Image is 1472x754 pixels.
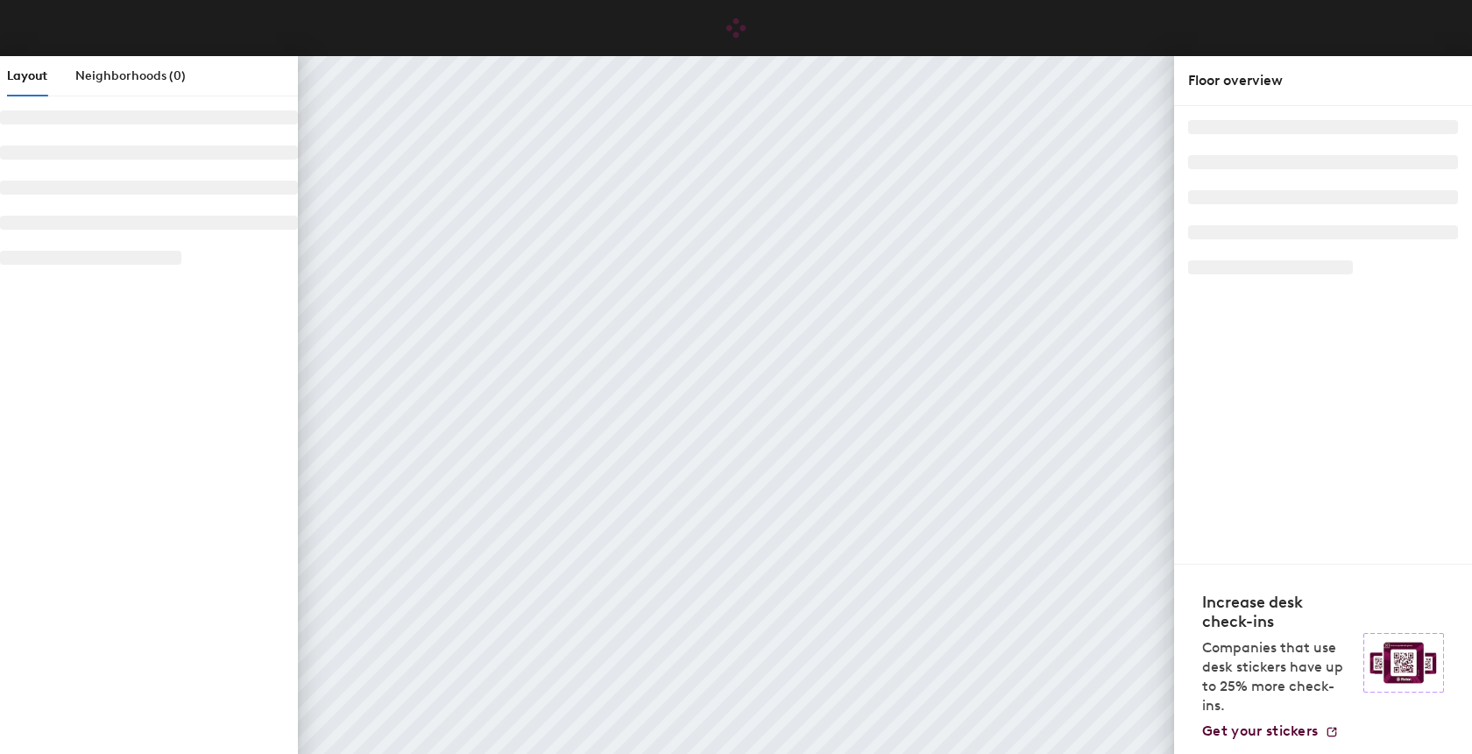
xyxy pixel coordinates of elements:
[1188,70,1458,91] div: Floor overview
[1202,722,1339,740] a: Get your stickers
[1363,633,1444,693] img: Sticker logo
[1202,638,1353,715] p: Companies that use desk stickers have up to 25% more check-ins.
[1202,722,1318,739] span: Get your stickers
[75,68,186,83] span: Neighborhoods (0)
[1202,593,1353,631] h4: Increase desk check-ins
[7,68,47,83] span: Layout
